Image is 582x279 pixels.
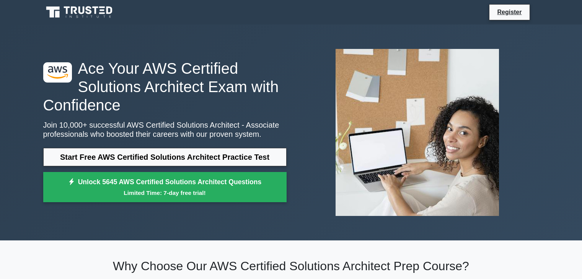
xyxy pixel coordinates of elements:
h2: Why Choose Our AWS Certified Solutions Architect Prep Course? [43,259,539,273]
a: Start Free AWS Certified Solutions Architect Practice Test [43,148,287,166]
p: Join 10,000+ successful AWS Certified Solutions Architect - Associate professionals who boosted t... [43,120,287,139]
small: Limited Time: 7-day free trial! [53,188,277,197]
h1: Ace Your AWS Certified Solutions Architect Exam with Confidence [43,59,287,114]
a: Register [492,7,526,17]
a: Unlock 5645 AWS Certified Solutions Architect QuestionsLimited Time: 7-day free trial! [43,172,287,203]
